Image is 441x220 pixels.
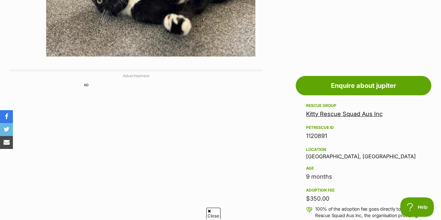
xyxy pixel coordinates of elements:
div: $350.00 [306,194,421,203]
div: Age [306,166,421,171]
div: 9 months [306,172,421,181]
iframe: Help Scout Beacon - Open [400,197,435,217]
a: Enquire about jupiter [296,76,431,95]
div: 1120891 [306,131,421,141]
div: Location [306,147,421,152]
div: Rescue group [306,103,421,108]
div: PetRescue ID [306,125,421,130]
a: Kitty Rescue Squad Aus Inc [306,110,383,117]
div: Adoption fee [306,188,421,193]
div: [GEOGRAPHIC_DATA], [GEOGRAPHIC_DATA] [306,146,421,159]
span: AD [82,81,90,89]
span: Close [206,208,221,219]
